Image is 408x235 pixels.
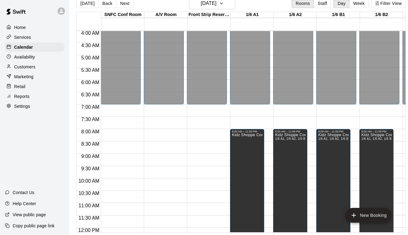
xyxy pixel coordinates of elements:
[232,130,262,133] div: 8:00 AM – 11:59 PM
[275,137,318,140] span: 1/6 A1, 1/6 A2, 1/6 B1, 1/6 B2
[5,43,64,52] a: Calendar
[77,178,101,184] span: 10:00 AM
[14,64,35,70] p: Customers
[80,55,101,60] span: 5:00 AM
[317,12,360,18] div: 1/6 B1
[14,44,33,50] p: Calendar
[5,52,64,62] a: Availability
[13,189,34,196] p: Contact Us
[5,72,64,81] a: Marketing
[345,208,392,223] button: add
[5,82,64,91] a: Retail
[80,166,101,171] span: 9:30 AM
[80,92,101,97] span: 6:30 AM
[188,12,231,18] div: Front Strip Reservation
[14,93,30,99] p: Reports
[361,137,405,140] span: 1/6 A1, 1/6 A2, 1/6 B1, 1/6 B2
[360,12,403,18] div: 1/6 B2
[13,223,55,229] p: Copy public page link
[14,54,35,60] p: Availability
[5,23,64,32] a: Home
[80,154,101,159] span: 9:00 AM
[80,80,101,85] span: 6:00 AM
[77,228,101,233] span: 12:00 PM
[101,12,144,18] div: SNFC Conf Room
[80,117,101,122] span: 7:30 AM
[77,203,101,208] span: 11:00 AM
[14,83,26,90] p: Retail
[144,12,188,18] div: A/V Room
[80,104,101,110] span: 7:00 AM
[318,130,349,133] div: 8:00 AM – 11:59 PM
[80,43,101,48] span: 4:30 AM
[80,30,101,36] span: 4:00 AM
[274,12,317,18] div: 1/6 A2
[77,215,101,221] span: 11:30 AM
[13,201,36,207] p: Help Center
[275,130,305,133] div: 8:00 AM – 11:59 PM
[5,62,64,71] a: Customers
[14,103,30,109] p: Settings
[80,67,101,73] span: 5:30 AM
[14,74,34,80] p: Marketing
[231,12,274,18] div: 1/6 A1
[14,24,26,30] p: Home
[361,130,392,133] div: 8:00 AM – 11:59 PM
[5,102,64,111] a: Settings
[14,34,31,40] p: Services
[13,212,46,218] p: View public page
[5,33,64,42] a: Services
[80,141,101,147] span: 8:30 AM
[77,191,101,196] span: 10:30 AM
[318,137,362,140] span: 1/6 A1, 1/6 A2, 1/6 B1, 1/6 B2
[80,129,101,134] span: 8:00 AM
[5,92,64,101] a: Reports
